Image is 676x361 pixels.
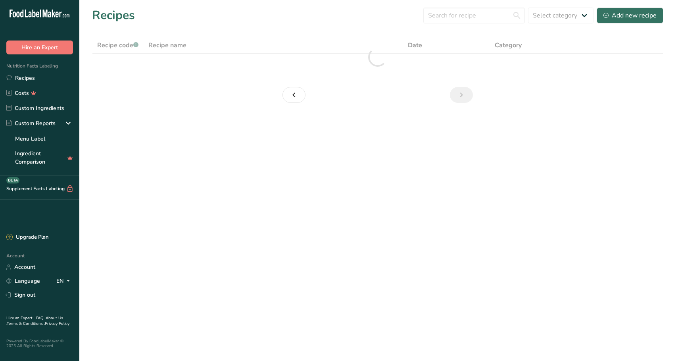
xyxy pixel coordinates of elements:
[6,315,35,321] a: Hire an Expert .
[6,41,73,54] button: Hire an Expert
[6,119,56,127] div: Custom Reports
[6,274,40,288] a: Language
[6,177,19,183] div: BETA
[36,315,46,321] a: FAQ .
[7,321,45,326] a: Terms & Conditions .
[597,8,663,23] button: Add new recipe
[6,315,63,326] a: About Us .
[6,234,48,241] div: Upgrade Plan
[92,6,135,24] h1: Recipes
[45,321,69,326] a: Privacy Policy
[603,11,657,20] div: Add new recipe
[282,87,305,103] a: Previous page
[423,8,525,23] input: Search for recipe
[56,276,73,286] div: EN
[6,339,73,348] div: Powered By FoodLabelMaker © 2025 All Rights Reserved
[450,87,473,103] a: Next page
